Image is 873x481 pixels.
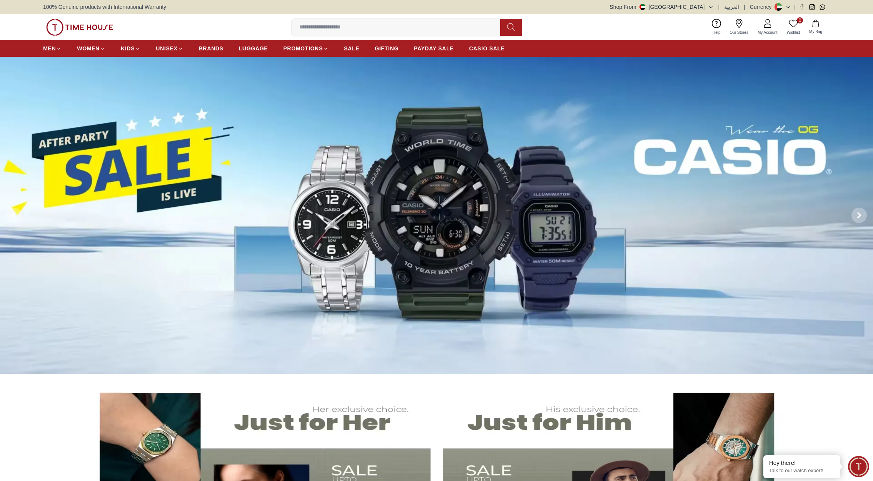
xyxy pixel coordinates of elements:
a: Instagram [809,4,815,10]
span: Wishlist [784,30,803,35]
a: Our Stores [725,17,753,37]
button: Shop From[GEOGRAPHIC_DATA] [610,3,714,11]
a: WOMEN [77,42,105,55]
button: العربية [724,3,739,11]
a: CASIO SALE [469,42,505,55]
a: SALE [344,42,359,55]
span: My Account [754,30,781,35]
span: MEN [43,45,56,52]
a: BRANDS [199,42,224,55]
span: Our Stores [727,30,751,35]
span: CASIO SALE [469,45,505,52]
span: | [794,3,796,11]
span: PROMOTIONS [283,45,323,52]
span: Help [709,30,724,35]
span: GIFTING [375,45,399,52]
p: Talk to our watch expert! [769,468,835,474]
span: BRANDS [199,45,224,52]
span: My Bag [806,29,825,35]
span: LUGGAGE [239,45,268,52]
a: MEN [43,42,62,55]
a: Help [708,17,725,37]
span: 100% Genuine products with International Warranty [43,3,166,11]
a: 0Wishlist [782,17,805,37]
span: | [744,3,745,11]
img: ... [46,19,113,36]
a: UNISEX [156,42,183,55]
div: Chat Widget [848,456,869,477]
span: | [718,3,720,11]
a: PROMOTIONS [283,42,329,55]
span: PAYDAY SALE [414,45,454,52]
div: Currency [750,3,775,11]
span: 0 [797,17,803,23]
span: SALE [344,45,359,52]
a: Whatsapp [820,4,825,10]
a: Facebook [799,4,805,10]
a: KIDS [121,42,140,55]
a: LUGGAGE [239,42,268,55]
button: My Bag [805,18,827,36]
div: Hey there! [769,459,835,467]
span: UNISEX [156,45,177,52]
a: GIFTING [375,42,399,55]
img: United Arab Emirates [639,4,646,10]
a: PAYDAY SALE [414,42,454,55]
span: KIDS [121,45,135,52]
span: WOMEN [77,45,100,52]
